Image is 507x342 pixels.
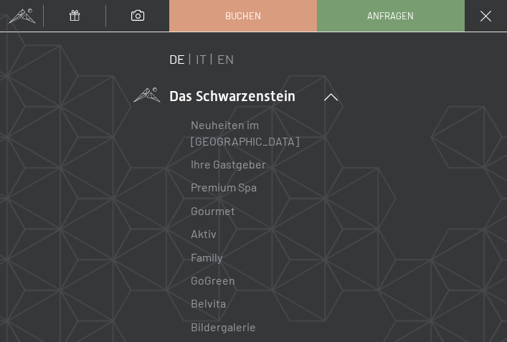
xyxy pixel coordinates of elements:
[191,320,256,333] a: Bildergalerie
[169,51,185,67] a: DE
[225,9,261,22] span: Buchen
[191,204,235,217] a: Gourmet
[191,227,217,240] a: Aktiv
[367,9,414,22] span: Anfragen
[191,250,222,264] a: Family
[191,118,299,147] a: Neuheiten im [GEOGRAPHIC_DATA]
[191,296,226,310] a: Belvita
[191,157,266,171] a: Ihre Gastgeber
[170,1,316,31] a: Buchen
[196,51,207,67] a: IT
[191,273,235,287] a: GoGreen
[318,1,464,31] a: Anfragen
[217,51,234,67] a: EN
[191,180,257,194] a: Premium Spa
